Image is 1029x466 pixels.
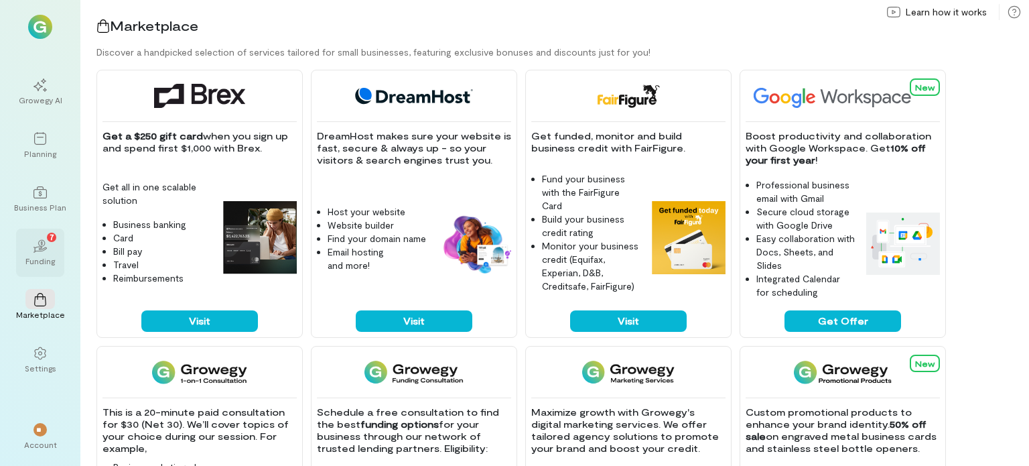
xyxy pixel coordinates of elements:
img: DreamHost feature [437,213,511,275]
li: Secure cloud storage with Google Drive [756,205,855,232]
li: Monitor your business credit (Equifax, Experian, D&B, Creditsafe, FairFigure) [542,239,641,293]
span: 7 [50,231,54,243]
div: Planning [24,148,56,159]
li: Find your domain name [328,232,427,245]
img: DreamHost [350,84,478,108]
img: 1-on-1 Consultation [152,360,247,384]
a: Marketplace [16,282,64,331]
img: Brex [154,84,245,108]
img: FairFigure feature [652,201,726,275]
img: Google Workspace feature [866,213,940,274]
div: Settings [25,363,56,373]
div: Account [24,439,57,450]
span: Marketplace [110,17,198,34]
li: Easy collaboration with Docs, Sheets, and Slides [756,232,855,272]
img: Google Workspace [746,84,943,108]
button: Visit [570,310,687,332]
span: Learn how it works [906,5,987,19]
button: Visit [141,310,258,332]
li: Build your business credit rating [542,213,641,239]
p: Get all in one scalable solution [102,180,212,207]
div: Business Plan [14,202,66,213]
div: Marketplace [16,309,65,320]
p: This is a 20-minute paid consultation for $30 (Net 30). We’ll cover topics of your choice during ... [102,406,297,455]
a: Settings [16,336,64,384]
a: Growegy AI [16,68,64,116]
li: Website builder [328,219,427,232]
li: Business banking [113,218,212,231]
li: Host your website [328,205,427,219]
p: DreamHost makes sure your website is fast, secure & always up - so your visitors & search engines... [317,130,511,166]
a: Planning [16,121,64,170]
img: Funding Consultation [364,360,463,384]
li: Email hosting and more! [328,245,427,272]
li: Integrated Calendar for scheduling [756,272,855,299]
li: Reimbursements [113,272,212,285]
a: Funding [16,229,64,277]
li: Professional business email with Gmail [756,178,855,205]
img: Growegy - Marketing Services [582,360,675,384]
li: Card [113,231,212,245]
strong: Get a $250 gift card [102,130,203,141]
span: New [915,359,935,368]
a: Business Plan [16,175,64,223]
strong: 50% off sale [746,418,929,442]
p: Get funded, monitor and build business credit with FairFigure. [531,130,726,154]
div: Funding [25,255,55,266]
p: when you sign up and spend first $1,000 with Brex. [102,130,297,154]
button: Get Offer [784,310,901,332]
p: Boost productivity and collaboration with Google Workspace. Get ! [746,130,940,166]
p: Custom promotional products to enhance your brand identity. on engraved metal business cards and ... [746,406,940,455]
p: Maximize growth with Growegy's digital marketing services. We offer tailored agency solutions to ... [531,406,726,455]
button: Visit [356,310,472,332]
li: Travel [113,258,212,272]
strong: 10% off your first year [746,142,929,166]
div: Discover a handpicked selection of services tailored for small businesses, featuring exclusive bo... [96,46,1029,59]
div: Growegy AI [19,95,62,105]
li: Bill pay [113,245,212,258]
li: Fund your business with the FairFigure Card [542,172,641,213]
p: Schedule a free consultation to find the best for your business through our network of trusted le... [317,406,511,455]
span: New [915,82,935,92]
img: Growegy Promo Products [794,360,892,384]
img: FairFigure [596,84,660,108]
strong: funding options [360,418,439,430]
img: Brex feature [223,201,297,275]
